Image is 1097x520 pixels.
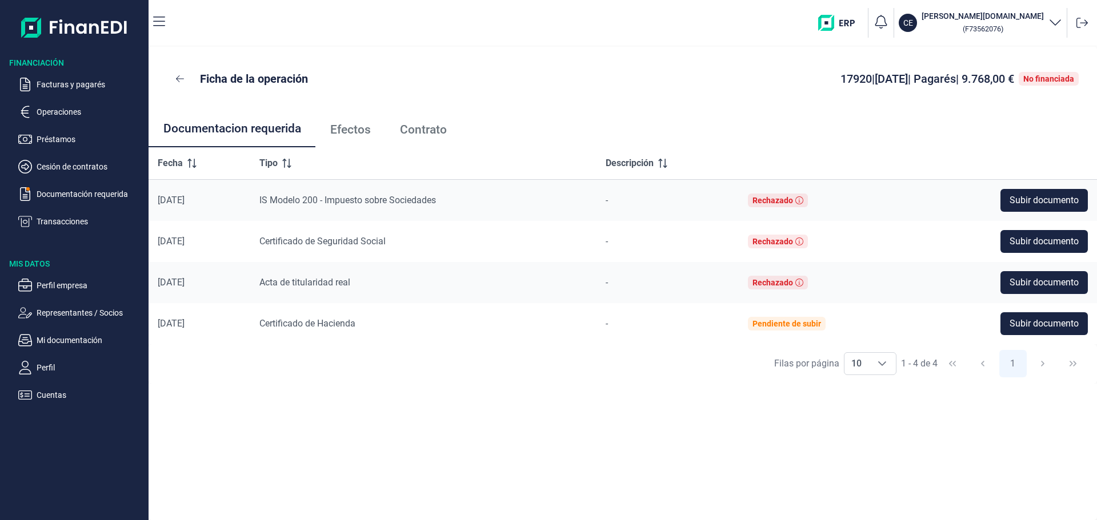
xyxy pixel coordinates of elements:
a: Documentacion requerida [149,111,315,148]
span: Contrato [400,124,447,136]
div: Pendiente de subir [752,319,821,328]
p: Representantes / Socios [37,306,144,320]
p: Perfil empresa [37,279,144,292]
button: Mi documentación [18,333,144,347]
span: - [606,236,608,247]
p: Ficha de la operación [200,71,308,87]
button: Previous Page [969,350,996,377]
div: Rechazado [752,278,793,287]
button: Last Page [1059,350,1087,377]
div: [DATE] [158,236,241,247]
div: [DATE] [158,195,241,206]
button: Page 1 [999,350,1027,377]
p: Perfil [37,361,144,374]
p: Cesión de contratos [37,160,144,174]
div: Rechazado [752,196,793,205]
button: Operaciones [18,105,144,119]
p: Operaciones [37,105,144,119]
div: Rechazado [752,237,793,246]
div: [DATE] [158,318,241,329]
p: Cuentas [37,388,144,402]
p: Documentación requerida [37,187,144,201]
button: Subir documento [1000,312,1088,335]
span: Acta de titularidad real [259,277,350,288]
p: Transacciones [37,215,144,228]
button: Subir documento [1000,271,1088,294]
p: CE [903,17,913,29]
button: Subir documento [1000,230,1088,253]
span: Subir documento [1010,317,1079,330]
h3: [PERSON_NAME][DOMAIN_NAME] [922,10,1044,22]
div: No financiada [1023,74,1074,83]
button: Facturas y pagarés [18,78,144,91]
button: Next Page [1029,350,1056,377]
button: CE[PERSON_NAME][DOMAIN_NAME] (F73562076) [899,10,1062,35]
button: Cesión de contratos [18,160,144,174]
img: erp [818,15,863,31]
span: 1 - 4 de 4 [901,359,938,368]
span: Subir documento [1010,235,1079,248]
span: Documentacion requerida [163,123,301,135]
button: Subir documento [1000,189,1088,212]
span: - [606,277,608,288]
div: [DATE] [158,277,241,288]
span: Certificado de Hacienda [259,318,355,329]
span: Subir documento [1010,276,1079,289]
a: Contrato [385,111,461,148]
a: Efectos [315,111,385,148]
span: Certificado de Seguridad Social [259,236,386,247]
p: Mi documentación [37,333,144,347]
span: Efectos [330,124,371,136]
p: Préstamos [37,132,144,146]
span: Descripción [606,156,654,170]
button: Perfil [18,361,144,374]
div: Filas por página [774,357,839,370]
p: Facturas y pagarés [37,78,144,91]
div: Choose [868,353,896,374]
span: - [606,195,608,205]
button: Documentación requerida [18,187,144,201]
span: - [606,318,608,329]
button: Perfil empresa [18,279,144,292]
button: Préstamos [18,132,144,146]
span: 17920 | [DATE] | Pagarés | 9.768,00 € [840,72,1014,86]
button: First Page [939,350,966,377]
span: Fecha [158,156,183,170]
span: Tipo [259,156,278,170]
small: Copiar cif [963,25,1003,33]
img: Logo de aplicación [21,9,128,46]
button: Representantes / Socios [18,306,144,320]
span: 10 [844,353,868,374]
span: Subir documento [1010,194,1079,207]
button: Cuentas [18,388,144,402]
span: IS Modelo 200 - Impuesto sobre Sociedades [259,195,436,205]
button: Transacciones [18,215,144,228]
